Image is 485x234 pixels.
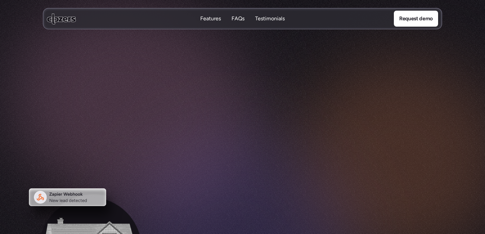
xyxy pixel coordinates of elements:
span: e [299,109,305,125]
span: h [153,109,159,125]
p: Book demo [259,135,285,144]
p: Testimonials [255,15,285,22]
a: FeaturesFeatures [200,15,221,23]
p: Request demo [399,14,433,23]
span: s [343,109,348,125]
span: e [331,109,337,125]
span: d [289,109,296,125]
span: s [337,109,343,125]
span: . [348,109,350,125]
p: FAQs [232,15,244,22]
span: g [247,109,254,125]
p: Features [200,15,221,22]
span: t [324,109,328,125]
span: A [134,106,142,122]
span: e [194,109,200,125]
span: p [232,109,238,125]
span: n [241,109,247,125]
p: Watch video [203,135,233,144]
p: Features [200,22,221,30]
span: l [329,109,331,125]
span: n [267,109,274,125]
span: o [215,109,221,125]
span: o [313,109,320,125]
span: I [142,107,145,123]
span: f [309,109,313,125]
span: k [188,109,194,125]
span: m [172,109,182,125]
span: t [148,108,153,124]
span: a [277,109,282,125]
a: TestimonialsTestimonials [255,15,285,23]
span: t [165,109,169,125]
p: FAQs [232,22,244,30]
span: c [209,109,215,125]
a: FAQsFAQs [232,15,244,23]
p: Testimonials [255,22,285,30]
span: a [182,109,188,125]
span: f [257,109,261,125]
span: a [159,109,165,125]
a: Book demo [245,131,299,147]
span: s [200,109,206,125]
a: Request demo [394,11,438,27]
span: n [282,109,289,125]
span: u [261,109,267,125]
h1: Meet Your Comping Co-pilot [152,54,333,104]
span: i [238,109,241,125]
span: r [320,109,324,125]
span: m [221,109,231,125]
span: f [305,109,309,125]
